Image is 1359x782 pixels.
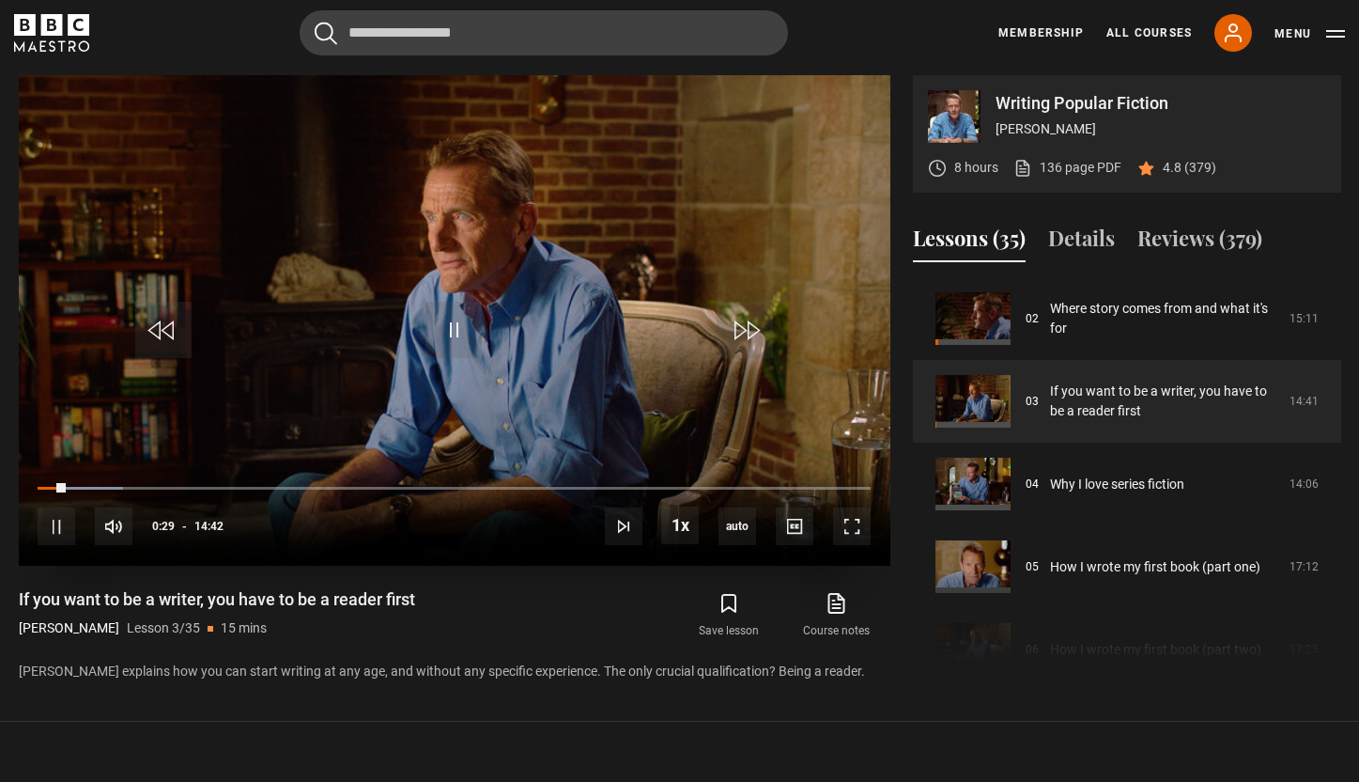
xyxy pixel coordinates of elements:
[605,508,642,545] button: Next Lesson
[315,22,337,45] button: Submit the search query
[38,508,75,545] button: Pause
[675,588,782,643] button: Save lesson
[1137,223,1262,262] button: Reviews (379)
[95,508,132,545] button: Mute
[38,487,870,491] div: Progress Bar
[833,508,871,545] button: Fullscreen
[718,508,756,545] div: Current quality: 720p
[1048,223,1115,262] button: Details
[776,508,813,545] button: Captions
[1106,24,1192,41] a: All Courses
[718,508,756,545] span: auto
[1163,158,1216,178] p: 4.8 (379)
[996,95,1326,112] p: Writing Popular Fiction
[1050,475,1184,494] a: Why I love series fiction
[1050,557,1260,577] a: How I wrote my first book (part one)
[14,14,89,52] svg: BBC Maestro
[996,119,1326,139] p: [PERSON_NAME]
[1050,382,1278,421] a: If you want to be a writer, you have to be a reader first
[221,618,267,638] p: 15 mins
[998,24,1084,41] a: Membership
[1013,158,1121,178] a: 136 page PDF
[954,158,998,178] p: 8 hours
[1050,299,1278,338] a: Where story comes from and what it's for
[1274,24,1345,43] button: Toggle navigation
[913,223,1026,262] button: Lessons (35)
[152,509,175,543] span: 0:29
[182,520,187,533] span: -
[19,618,119,638] p: [PERSON_NAME]
[194,509,224,543] span: 14:42
[300,10,788,55] input: Search
[19,75,890,566] video-js: Video Player
[19,588,415,611] h1: If you want to be a writer, you have to be a reader first
[19,662,890,681] p: [PERSON_NAME] explains how you can start writing at any age, and without any specific experience....
[661,507,699,544] button: Playback Rate
[127,618,200,638] p: Lesson 3/35
[782,588,889,643] a: Course notes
